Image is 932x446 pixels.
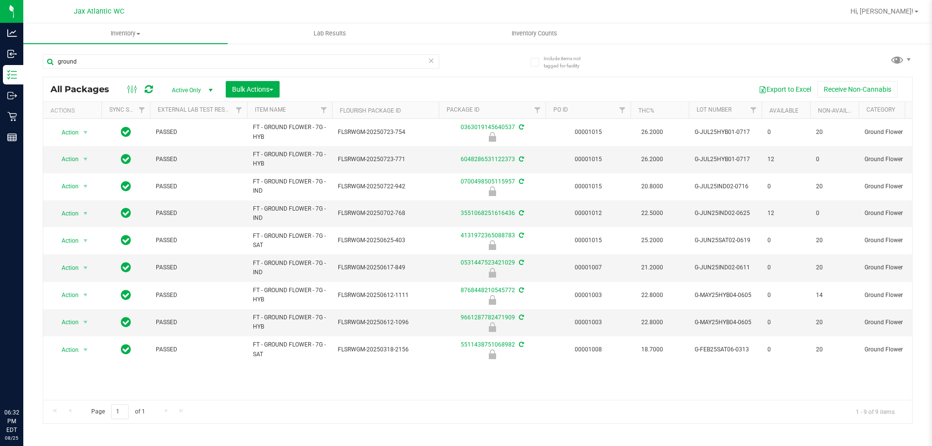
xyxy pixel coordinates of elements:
a: Lab Results [228,23,432,44]
span: Include items not tagged for facility [544,55,592,69]
span: Sync from Compliance System [517,259,524,266]
span: select [80,152,92,166]
span: FLSRWGM-20250318-2156 [338,345,433,354]
span: In Sync [121,315,131,329]
span: PASSED [156,182,241,191]
a: 9661287782471909 [461,314,515,321]
a: PO ID [553,106,568,113]
span: Action [53,288,79,302]
span: select [80,126,92,139]
a: Flourish Package ID [340,107,401,114]
span: FT - GROUND FLOWER - 7G - HYB [253,313,326,331]
inline-svg: Outbound [7,91,17,100]
span: Sync from Compliance System [517,232,524,239]
span: FT - GROUND FLOWER - 7G - SAT [253,231,326,250]
a: 5511438751068982 [461,341,515,348]
span: FT - GROUND FLOWER - 7G - IND [253,204,326,223]
span: FLSRWGM-20250723-754 [338,128,433,137]
span: 26.2000 [636,152,668,166]
inline-svg: Inventory [7,70,17,80]
a: 00001015 [575,183,602,190]
span: Hi, [PERSON_NAME]! [850,7,914,15]
span: select [80,288,92,302]
span: Action [53,261,79,275]
span: Action [53,343,79,357]
span: 0 [767,182,804,191]
a: 4131972365088783 [461,232,515,239]
span: PASSED [156,236,241,245]
span: Action [53,152,79,166]
span: select [80,234,92,248]
span: FLSRWGM-20250723-771 [338,155,433,164]
span: 26.2000 [636,125,668,139]
span: PASSED [156,209,241,218]
a: Filter [134,102,150,118]
span: 0 [767,318,804,327]
div: Actions [50,107,98,114]
div: Newly Received [437,295,547,305]
button: Export to Excel [752,81,817,98]
span: In Sync [121,343,131,356]
span: In Sync [121,206,131,220]
span: 0 [767,263,804,272]
p: 08/25 [4,434,19,442]
a: Filter [530,102,546,118]
span: Sync from Compliance System [517,178,524,185]
span: All Packages [50,84,119,95]
div: Newly Received [437,186,547,196]
a: 8768448210545772 [461,287,515,294]
span: 0 [767,236,804,245]
span: Bulk Actions [232,85,273,93]
span: In Sync [121,180,131,193]
span: 22.8000 [636,315,668,330]
span: 0 [816,209,853,218]
div: Newly Received [437,268,547,278]
a: 00001008 [575,346,602,353]
span: Sync from Compliance System [517,341,524,348]
span: FT - GROUND FLOWER - 7G - HYB [253,286,326,304]
span: 12 [767,155,804,164]
span: Lab Results [300,29,359,38]
span: FLSRWGM-20250702-768 [338,209,433,218]
span: 0 [767,128,804,137]
a: 6048286531122373 [461,156,515,163]
span: FLSRWGM-20250612-1111 [338,291,433,300]
a: Filter [231,102,247,118]
a: External Lab Test Result [158,106,234,113]
span: G-JUL25HYB01-0717 [695,155,756,164]
span: In Sync [121,261,131,274]
span: Inventory [23,29,228,38]
span: 1 - 9 of 9 items [848,404,902,419]
span: select [80,180,92,193]
span: FLSRWGM-20250617-849 [338,263,433,272]
span: Action [53,180,79,193]
span: 20 [816,263,853,272]
span: Action [53,315,79,329]
a: 00001012 [575,210,602,216]
span: PASSED [156,263,241,272]
span: 20 [816,318,853,327]
span: Sync from Compliance System [517,210,524,216]
input: 1 [111,404,129,419]
span: G-JUL25HYB01-0717 [695,128,756,137]
span: Action [53,207,79,220]
inline-svg: Retail [7,112,17,121]
a: Package ID [447,106,480,113]
span: 20.8000 [636,180,668,194]
span: 20 [816,128,853,137]
span: FLSRWGM-20250612-1096 [338,318,433,327]
span: Sync from Compliance System [517,287,524,294]
span: G-MAY25HYB04-0605 [695,318,756,327]
input: Search Package ID, Item Name, SKU, Lot or Part Number... [43,54,439,69]
span: G-JUN25IND02-0611 [695,263,756,272]
span: G-JUN25SAT02-0619 [695,236,756,245]
span: 22.5000 [636,206,668,220]
a: Inventory [23,23,228,44]
span: Inventory Counts [499,29,570,38]
span: PASSED [156,155,241,164]
span: 12 [767,209,804,218]
a: Category [866,106,895,113]
span: 25.2000 [636,233,668,248]
span: 20 [816,182,853,191]
span: PASSED [156,291,241,300]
